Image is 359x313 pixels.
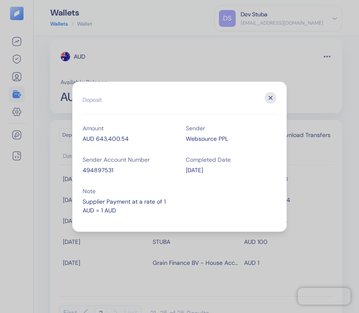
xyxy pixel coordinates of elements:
[186,125,276,131] div: Sender
[186,156,276,162] div: Completed Date
[83,156,173,162] div: Sender Account Number
[83,134,173,143] div: AUD 643,400.54
[186,134,276,143] div: Websource PPL
[83,188,173,194] div: Note
[83,92,276,114] h2: Deposit
[186,166,276,174] div: [DATE]
[83,125,173,131] div: Amount
[83,166,173,174] div: 494897531
[83,197,173,215] div: Supplier Payment at a rate of 1 AUD = 1 AUD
